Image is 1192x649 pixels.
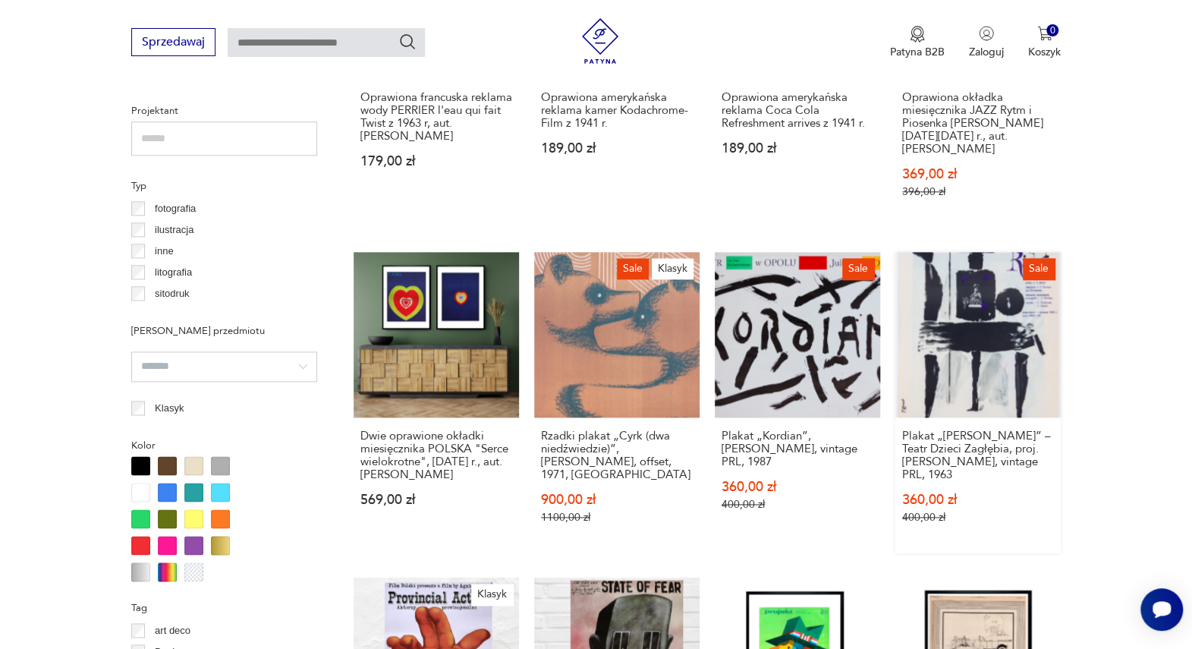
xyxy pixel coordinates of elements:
p: [PERSON_NAME] przedmiotu [131,323,317,339]
a: Ikona medaluPatyna B2B [890,26,945,59]
a: SaleKlasykRzadki plakat „Cyrk (dwa niedźwiedzie)”, Wiktor Górka, offset, 1971, PolskaRzadki plaka... [534,252,700,553]
p: 189,00 zł [541,142,693,155]
div: 0 [1046,24,1059,37]
p: 396,00 zł [902,185,1054,198]
p: fotografia [155,200,196,217]
p: Typ [131,178,317,194]
p: Patyna B2B [890,45,945,59]
button: Zaloguj [969,26,1004,59]
p: Tag [131,600,317,616]
h3: Plakat „Kordian”, [PERSON_NAME], vintage PRL, 1987 [722,430,873,468]
p: 189,00 zł [722,142,873,155]
p: inne [155,243,174,260]
a: SalePlakat „Kordian”, Henryk Tomaszewski, vintage PRL, 1987Plakat „Kordian”, [PERSON_NAME], vinta... [715,252,880,553]
h3: Rzadki plakat „Cyrk (dwa niedźwiedzie)”, [PERSON_NAME], offset, 1971, [GEOGRAPHIC_DATA] [541,430,693,481]
img: Ikona koszyka [1037,26,1052,41]
p: 900,00 zł [541,493,693,506]
iframe: Smartsupp widget button [1140,588,1183,631]
p: ilustracja [155,222,193,238]
p: litografia [155,264,192,281]
h3: Oprawiona francuska reklama wody PERRIER l'eau qui fait Twist z 1963 r, aut. [PERSON_NAME] [360,91,512,143]
img: Patyna - sklep z meblami i dekoracjami vintage [577,18,623,64]
p: Zaloguj [969,45,1004,59]
h3: Oprawiona amerykańska reklama kamer Kodachrome-Film z 1941 r. [541,91,693,130]
p: Klasyk [155,400,184,417]
button: 0Koszyk [1028,26,1061,59]
p: sitodruk [155,285,190,302]
img: Ikona medalu [910,26,925,43]
p: Projektant [131,102,317,119]
p: Koszyk [1028,45,1061,59]
a: SalePlakat „Don Kichote” – Teatr Dzieci Zagłębia, proj. Tadeusz Grabowski, vintage PRL, 1963Plaka... [895,252,1061,553]
p: 179,00 zł [360,155,512,168]
button: Sprzedawaj [131,28,215,56]
p: 360,00 zł [722,480,873,493]
p: art deco [155,622,190,639]
img: Ikonka użytkownika [979,26,994,41]
p: Kolor [131,437,317,454]
p: 360,00 zł [902,493,1054,506]
p: 1100,00 zł [541,511,693,524]
h3: Oprawiona okładka miesięcznika JAZZ Rytm i Piosenka [PERSON_NAME][DATE][DATE] r., aut. [PERSON_NAME] [902,91,1054,156]
h3: Plakat „[PERSON_NAME]” – Teatr Dzieci Zagłębia, proj. [PERSON_NAME], vintage PRL, 1963 [902,430,1054,481]
p: 400,00 zł [722,498,873,511]
h3: Oprawiona amerykańska reklama Coca Cola Refreshment arrives z 1941 r. [722,91,873,130]
p: 369,00 zł [902,168,1054,181]
button: Patyna B2B [890,26,945,59]
h3: Dwie oprawione okładki miesięcznika POLSKA "Serce wielokrotne", [DATE] r., aut. [PERSON_NAME] [360,430,512,481]
button: Szukaj [398,33,417,51]
p: 569,00 zł [360,493,512,506]
a: Dwie oprawione okładki miesięcznika POLSKA "Serce wielokrotne", maj 1964 r., aut. Roman Cieślewic... [354,252,519,553]
a: Sprzedawaj [131,38,215,49]
p: 400,00 zł [902,511,1054,524]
